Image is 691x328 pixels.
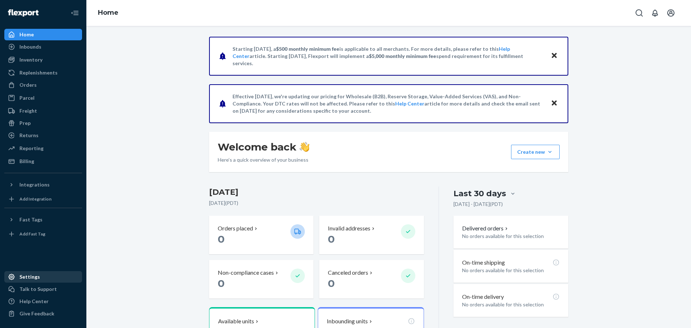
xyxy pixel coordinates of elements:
[218,269,274,277] p: Non-compliance cases
[19,120,31,127] div: Prep
[218,140,310,153] h1: Welcome back
[4,29,82,40] a: Home
[19,81,37,89] div: Orders
[4,54,82,66] a: Inventory
[4,214,82,225] button: Fast Tags
[19,231,45,237] div: Add Fast Tag
[319,216,424,254] button: Invalid addresses 0
[299,142,310,152] img: hand-wave emoji
[19,216,42,223] div: Fast Tags
[4,179,82,190] button: Integrations
[19,181,50,188] div: Integrations
[648,6,662,20] button: Open notifications
[16,5,31,12] span: Chat
[19,43,41,50] div: Inbounds
[511,145,560,159] button: Create new
[19,310,54,317] div: Give Feedback
[209,187,424,198] h3: [DATE]
[98,9,118,17] a: Home
[4,271,82,283] a: Settings
[4,105,82,117] a: Freight
[19,94,35,102] div: Parcel
[209,216,313,254] button: Orders placed 0
[4,193,82,205] a: Add Integration
[19,56,42,63] div: Inventory
[4,67,82,78] a: Replenishments
[319,260,424,298] button: Canceled orders 0
[4,117,82,129] a: Prep
[453,201,503,208] p: [DATE] - [DATE] ( PDT )
[4,41,82,53] a: Inbounds
[328,224,370,233] p: Invalid addresses
[209,199,424,207] p: [DATE] ( PDT )
[4,283,82,295] button: Talk to Support
[218,317,254,325] p: Available units
[462,259,505,267] p: On-time shipping
[68,6,82,20] button: Close Navigation
[369,53,436,59] span: $5,000 monthly minimum fee
[19,196,51,202] div: Add Integration
[453,188,506,199] div: Last 30 days
[19,273,40,280] div: Settings
[462,301,560,308] p: No orders available for this selection
[4,130,82,141] a: Returns
[4,156,82,167] a: Billing
[218,233,225,245] span: 0
[19,286,57,293] div: Talk to Support
[4,143,82,154] a: Reporting
[328,269,368,277] p: Canceled orders
[218,156,310,163] p: Here’s a quick overview of your business
[19,298,49,305] div: Help Center
[632,6,646,20] button: Open Search Box
[218,224,253,233] p: Orders placed
[462,293,504,301] p: On-time delivery
[209,260,313,298] button: Non-compliance cases 0
[328,277,335,289] span: 0
[4,79,82,91] a: Orders
[664,6,678,20] button: Open account menu
[19,107,37,114] div: Freight
[462,233,560,240] p: No orders available for this selection
[462,224,509,233] button: Delivered orders
[19,132,39,139] div: Returns
[550,51,559,61] button: Close
[550,98,559,109] button: Close
[232,93,544,114] p: Effective [DATE], we're updating our pricing for Wholesale (B2B), Reserve Storage, Value-Added Se...
[218,277,225,289] span: 0
[4,308,82,319] button: Give Feedback
[19,69,58,76] div: Replenishments
[4,296,82,307] a: Help Center
[328,233,335,245] span: 0
[19,145,44,152] div: Reporting
[327,317,368,325] p: Inbounding units
[232,45,544,67] p: Starting [DATE], a is applicable to all merchants. For more details, please refer to this article...
[8,9,39,17] img: Flexport logo
[462,267,560,274] p: No orders available for this selection
[19,158,34,165] div: Billing
[395,100,424,107] a: Help Center
[19,31,34,38] div: Home
[4,228,82,240] a: Add Fast Tag
[4,92,82,104] a: Parcel
[276,46,339,52] span: $500 monthly minimum fee
[92,3,124,23] ol: breadcrumbs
